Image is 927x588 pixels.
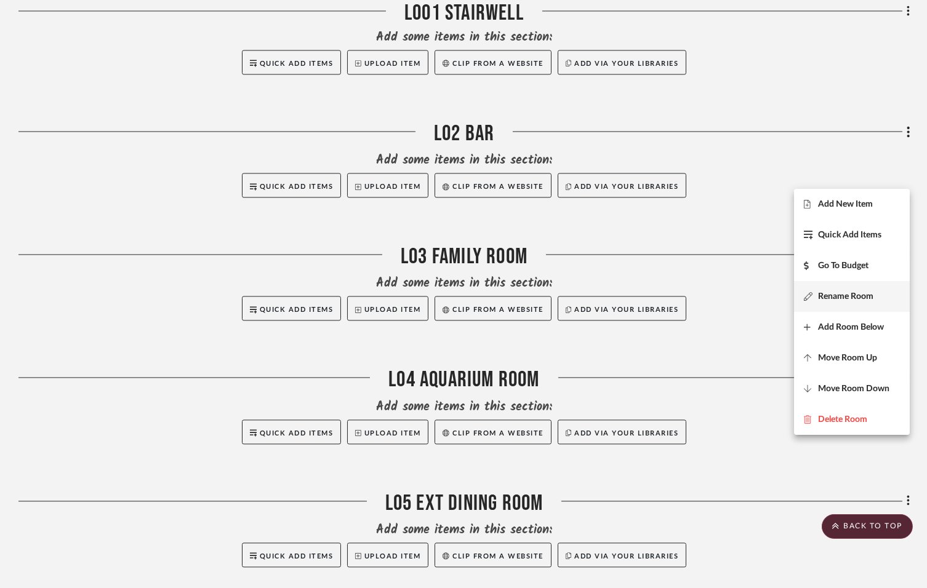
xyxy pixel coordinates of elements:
[818,199,873,210] span: Add New Item
[818,230,881,240] span: Quick Add Items
[818,415,867,425] span: Delete Room
[818,353,877,364] span: Move Room Up
[818,261,869,271] span: Go To Budget
[818,292,873,302] span: Rename Room
[818,384,889,394] span: Move Room Down
[818,322,884,333] span: Add Room Below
